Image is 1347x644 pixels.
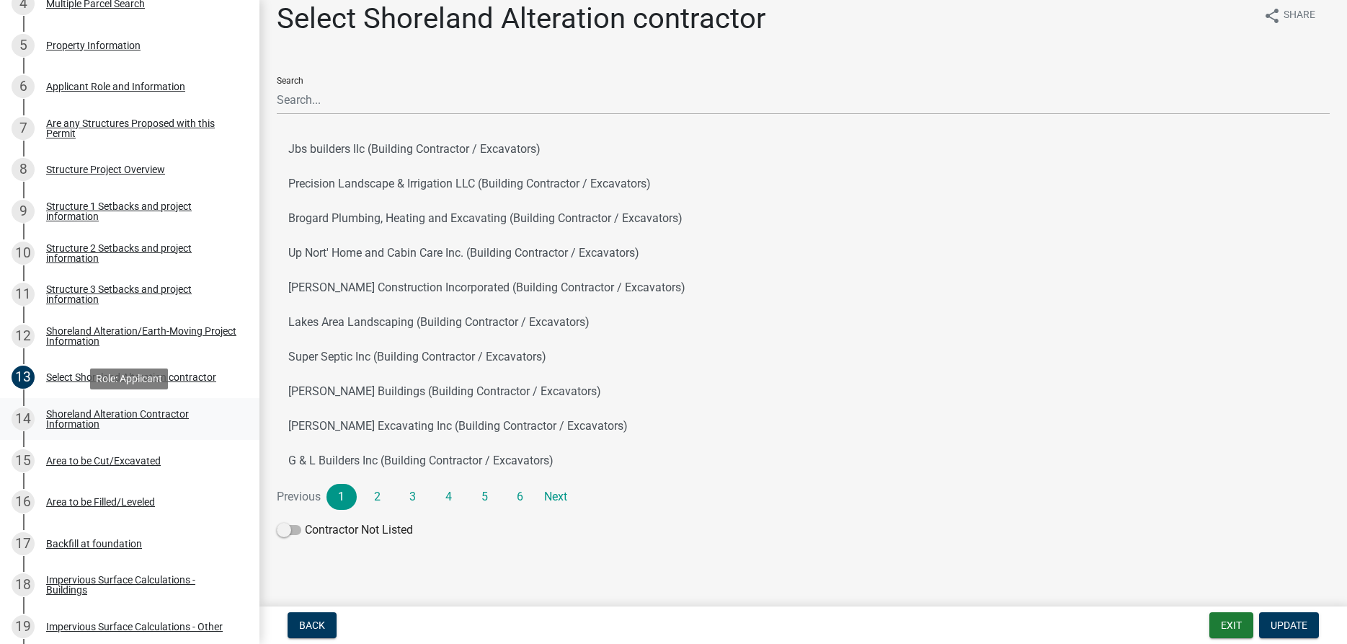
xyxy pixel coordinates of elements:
[12,366,35,389] div: 13
[277,236,1330,270] button: Up Nort' Home and Cabin Care Inc. (Building Contractor / Excavators)
[46,326,236,346] div: Shoreland Alteration/Earth-Moving Project Information
[299,619,325,631] span: Back
[1209,612,1253,638] button: Exit
[12,573,35,596] div: 18
[277,409,1330,444] button: [PERSON_NAME] Excavating Inc (Building Contractor / Excavators)
[46,622,223,632] div: Impervious Surface Calculations - Other
[12,490,35,513] div: 16
[277,201,1330,236] button: Brogard Plumbing, Heating and Excavating (Building Contractor / Excavators)
[277,340,1330,374] button: Super Septic Inc (Building Contractor / Excavators)
[469,484,499,510] a: 5
[12,34,35,57] div: 5
[1259,612,1319,638] button: Update
[12,283,35,306] div: 11
[12,117,35,140] div: 7
[277,270,1330,305] button: [PERSON_NAME] Construction Incorporated (Building Contractor / Excavators)
[46,81,185,92] div: Applicant Role and Information
[46,40,141,50] div: Property Information
[12,449,35,472] div: 15
[277,85,1330,115] input: Search...
[277,132,1330,167] button: Jbs builders llc (Building Contractor / Excavators)
[277,484,1330,510] nav: Page navigation
[46,284,236,304] div: Structure 3 Setbacks and project information
[326,484,357,510] a: 1
[46,456,161,466] div: Area to be Cut/Excavated
[46,201,236,221] div: Structure 1 Setbacks and project information
[46,409,236,429] div: Shoreland Alteration Contractor Information
[398,484,428,510] a: 3
[541,484,572,510] a: Next
[46,243,236,263] div: Structure 2 Setbacks and project information
[46,118,236,138] div: Are any Structures Proposed with this Permit
[46,575,236,595] div: Impervious Surface Calculations - Buildings
[277,444,1330,478] button: G & L Builders Inc (Building Contractor / Excavators)
[12,615,35,638] div: 19
[1263,7,1281,25] i: share
[277,305,1330,340] button: Lakes Area Landscaping (Building Contractor / Excavators)
[277,167,1330,201] button: Precision Landscape & Irrigation LLC (Building Contractor / Excavators)
[12,242,35,265] div: 10
[12,200,35,223] div: 9
[46,164,165,175] div: Structure Project Overview
[46,497,155,507] div: Area to be Filled/Leveled
[505,484,535,510] a: 6
[277,374,1330,409] button: [PERSON_NAME] Buildings (Building Contractor / Excavators)
[1252,1,1327,30] button: shareShare
[12,158,35,181] div: 8
[288,612,337,638] button: Back
[12,407,35,431] div: 14
[90,369,168,389] div: Role: Applicant
[434,484,464,510] a: 4
[1284,7,1315,25] span: Share
[12,325,35,348] div: 12
[12,75,35,98] div: 6
[277,521,413,539] label: Contractor Not Listed
[277,1,766,36] h1: Select Shoreland Alteration contractor
[363,484,393,510] a: 2
[46,539,142,549] div: Backfill at foundation
[46,372,216,382] div: Select Shoreland Alteration contractor
[1271,619,1307,631] span: Update
[12,532,35,555] div: 17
